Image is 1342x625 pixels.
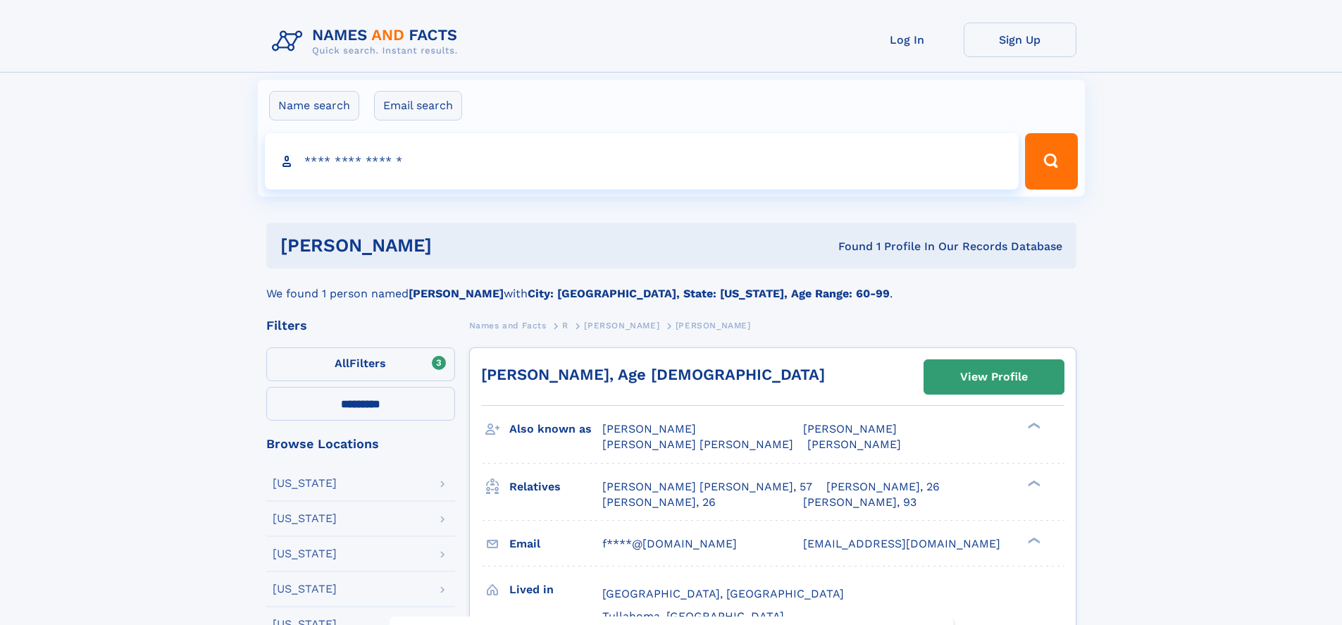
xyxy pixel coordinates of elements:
[676,321,751,330] span: [PERSON_NAME]
[374,91,462,120] label: Email search
[635,239,1062,254] div: Found 1 Profile In Our Records Database
[273,548,337,559] div: [US_STATE]
[509,417,602,441] h3: Also known as
[602,438,793,451] span: [PERSON_NAME] [PERSON_NAME]
[584,321,659,330] span: [PERSON_NAME]
[602,495,716,510] a: [PERSON_NAME], 26
[469,316,547,334] a: Names and Facts
[924,360,1064,394] a: View Profile
[335,357,349,370] span: All
[1024,536,1041,545] div: ❯
[269,91,359,120] label: Name search
[803,537,1000,550] span: [EMAIL_ADDRESS][DOMAIN_NAME]
[409,287,504,300] b: [PERSON_NAME]
[481,366,825,383] a: [PERSON_NAME], Age [DEMOGRAPHIC_DATA]
[273,513,337,524] div: [US_STATE]
[266,347,455,381] label: Filters
[266,268,1076,302] div: We found 1 person named with .
[266,438,455,450] div: Browse Locations
[528,287,890,300] b: City: [GEOGRAPHIC_DATA], State: [US_STATE], Age Range: 60-99
[280,237,635,254] h1: [PERSON_NAME]
[602,587,844,600] span: [GEOGRAPHIC_DATA], [GEOGRAPHIC_DATA]
[960,361,1028,393] div: View Profile
[273,478,337,489] div: [US_STATE]
[602,422,696,435] span: [PERSON_NAME]
[266,23,469,61] img: Logo Names and Facts
[602,609,784,623] span: Tullahoma, [GEOGRAPHIC_DATA]
[826,479,940,495] a: [PERSON_NAME], 26
[509,578,602,602] h3: Lived in
[562,316,569,334] a: R
[584,316,659,334] a: [PERSON_NAME]
[1024,421,1041,431] div: ❯
[273,583,337,595] div: [US_STATE]
[265,133,1019,190] input: search input
[807,438,901,451] span: [PERSON_NAME]
[803,495,917,510] a: [PERSON_NAME], 93
[851,23,964,57] a: Log In
[1024,478,1041,488] div: ❯
[964,23,1076,57] a: Sign Up
[509,475,602,499] h3: Relatives
[266,319,455,332] div: Filters
[509,532,602,556] h3: Email
[562,321,569,330] span: R
[1025,133,1077,190] button: Search Button
[803,422,897,435] span: [PERSON_NAME]
[602,479,812,495] a: [PERSON_NAME] [PERSON_NAME], 57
